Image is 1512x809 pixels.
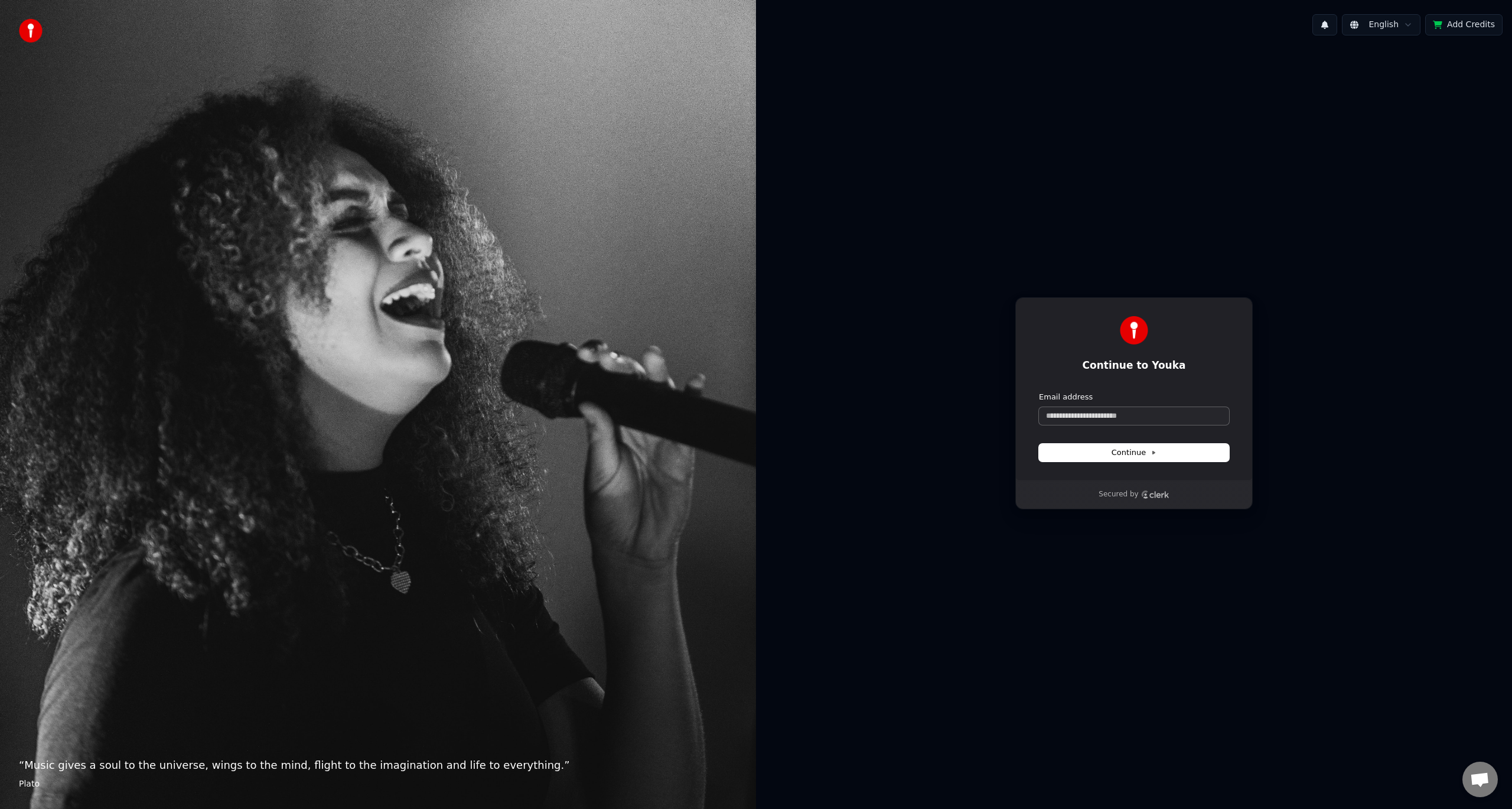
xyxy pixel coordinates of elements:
[1039,392,1093,402] label: Email address
[1425,14,1503,35] button: Add Credits
[19,778,737,790] footer: Plato
[1039,444,1229,462] button: Continue
[19,19,43,43] img: youka
[1112,447,1156,458] span: Continue
[1462,762,1498,797] div: Open chat
[1141,490,1169,499] a: Clerk logo
[19,757,737,774] p: “ Music gives a soul to the universe, wings to the mind, flight to the imagination and life to ev...
[1120,316,1148,345] img: Youka
[1099,490,1138,499] p: Secured by
[1039,359,1229,373] h1: Continue to Youka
